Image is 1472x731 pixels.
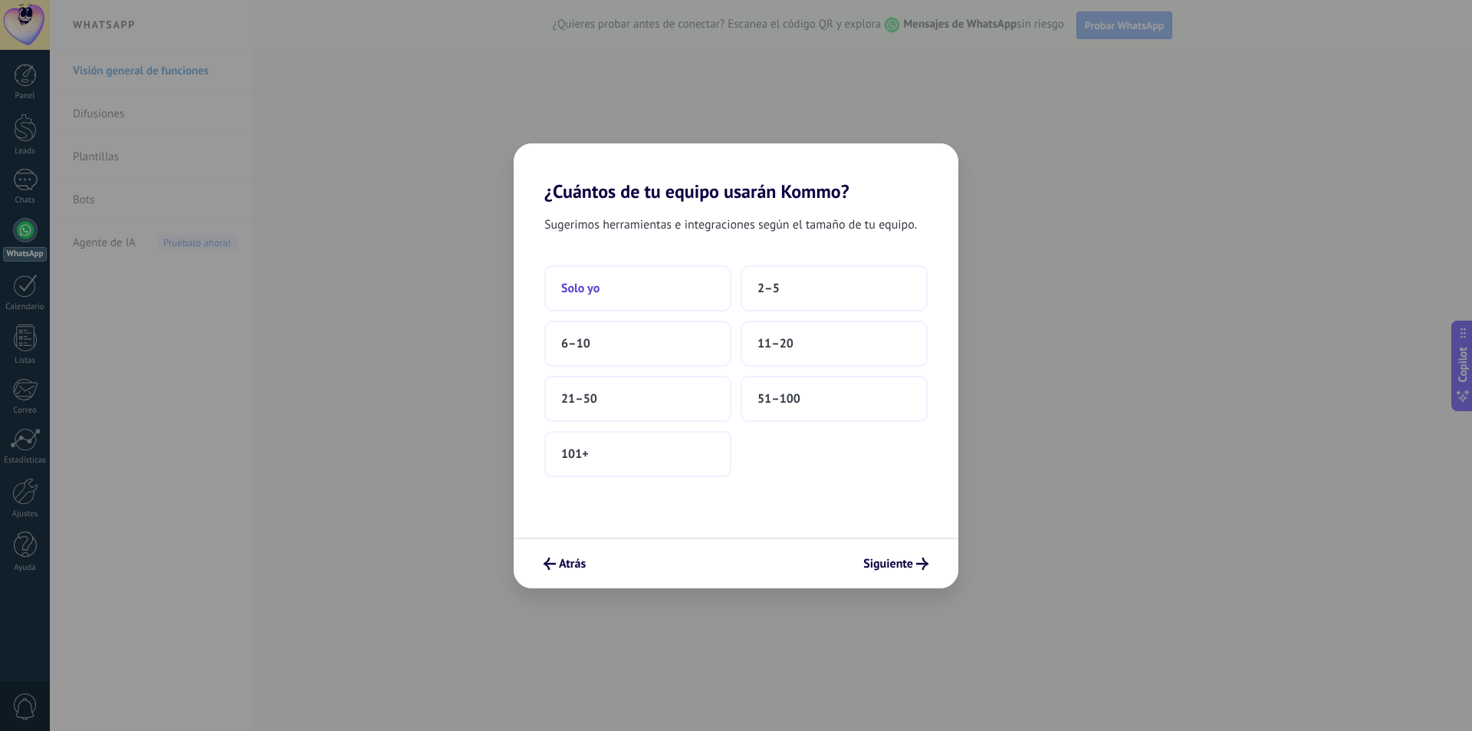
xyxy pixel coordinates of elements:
span: Sugerimos herramientas e integraciones según el tamaño de tu equipo. [544,215,917,235]
span: 51–100 [757,391,800,407]
span: 6–10 [561,336,590,351]
button: 6–10 [544,321,731,367]
button: 2–5 [741,265,928,311]
span: Atrás [559,558,586,569]
button: Atrás [537,551,593,577]
button: 11–20 [741,321,928,367]
span: 21–50 [561,391,597,407]
button: 21–50 [544,376,731,422]
span: Siguiente [863,558,913,569]
span: 2–5 [757,281,780,296]
button: Solo yo [544,265,731,311]
button: 51–100 [741,376,928,422]
h2: ¿Cuántos de tu equipo usarán Kommo? [514,143,958,203]
button: Siguiente [856,551,935,577]
span: 11–20 [757,336,793,351]
span: 101+ [561,446,589,462]
span: Solo yo [561,281,600,296]
button: 101+ [544,431,731,477]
